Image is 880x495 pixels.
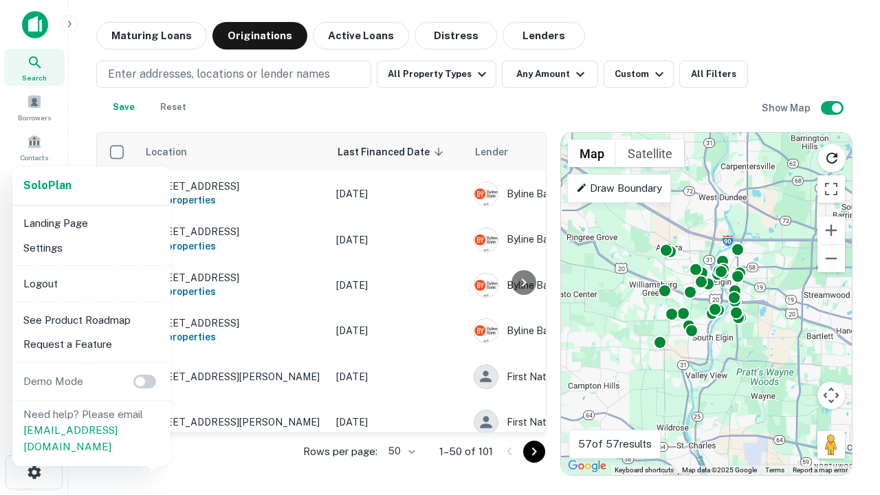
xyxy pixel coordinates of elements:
strong: Solo Plan [23,179,71,192]
a: SoloPlan [23,177,71,194]
li: Request a Feature [18,332,165,357]
li: Landing Page [18,211,165,236]
li: See Product Roadmap [18,308,165,333]
a: [EMAIL_ADDRESS][DOMAIN_NAME] [23,424,118,452]
iframe: Chat Widget [811,385,880,451]
li: Settings [18,236,165,261]
li: Logout [18,272,165,296]
p: Demo Mode [18,373,89,390]
p: Need help? Please email [23,406,159,455]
